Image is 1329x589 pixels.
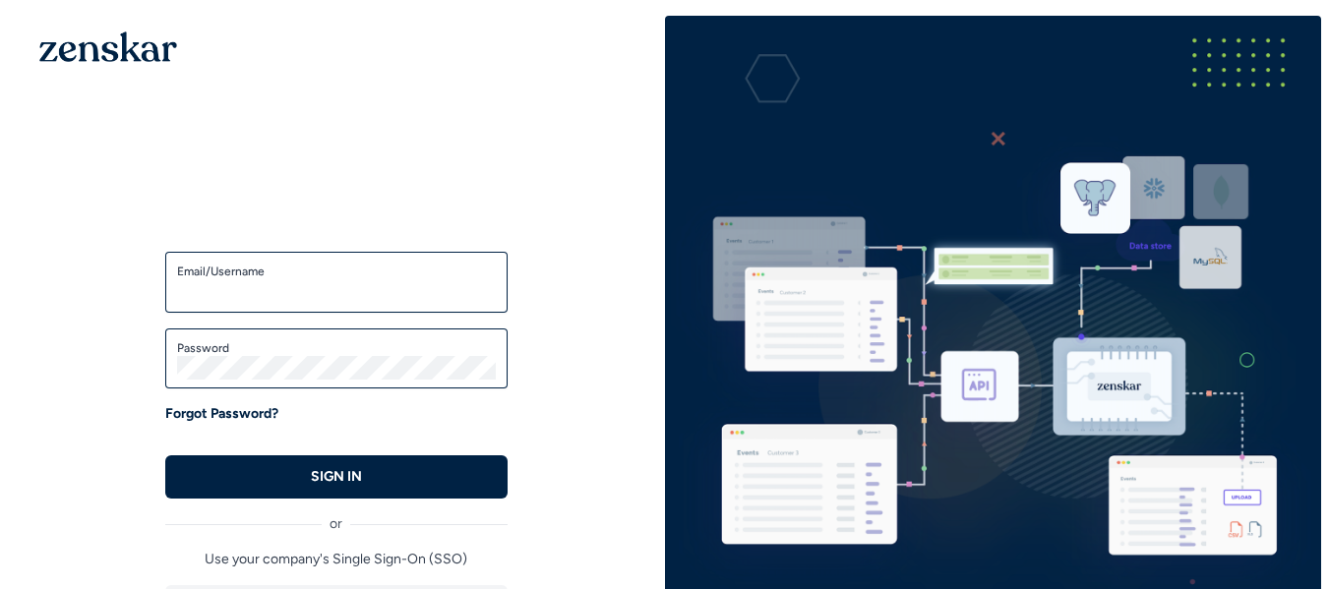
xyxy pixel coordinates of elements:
img: 1OGAJ2xQqyY4LXKgY66KYq0eOWRCkrZdAb3gUhuVAqdWPZE9SRJmCz+oDMSn4zDLXe31Ii730ItAGKgCKgCCgCikA4Av8PJUP... [39,31,177,62]
p: SIGN IN [311,467,362,487]
div: or [165,499,508,534]
label: Password [177,340,496,356]
a: Forgot Password? [165,404,278,424]
p: Use your company's Single Sign-On (SSO) [165,550,508,569]
label: Email/Username [177,264,496,279]
button: SIGN IN [165,455,508,499]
